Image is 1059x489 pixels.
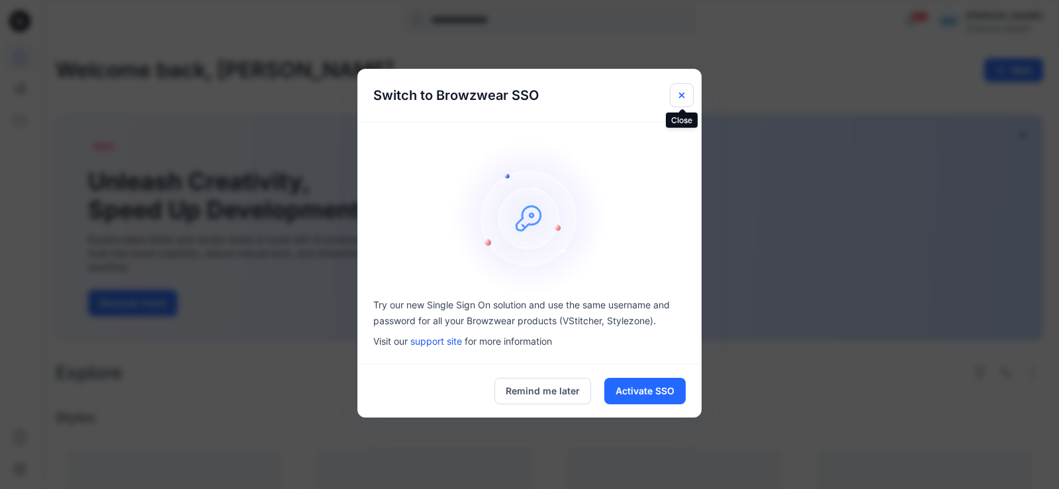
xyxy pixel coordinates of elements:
p: Visit our for more information [373,334,686,348]
img: onboarding-sz2.46497b1a466840e1406823e529e1e164.svg [450,138,609,297]
h5: Switch to Browzwear SSO [357,69,555,122]
button: Close [670,83,694,107]
a: support site [410,335,462,347]
p: Try our new Single Sign On solution and use the same username and password for all your Browzwear... [373,297,686,329]
button: Activate SSO [604,378,686,404]
button: Remind me later [494,378,591,404]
